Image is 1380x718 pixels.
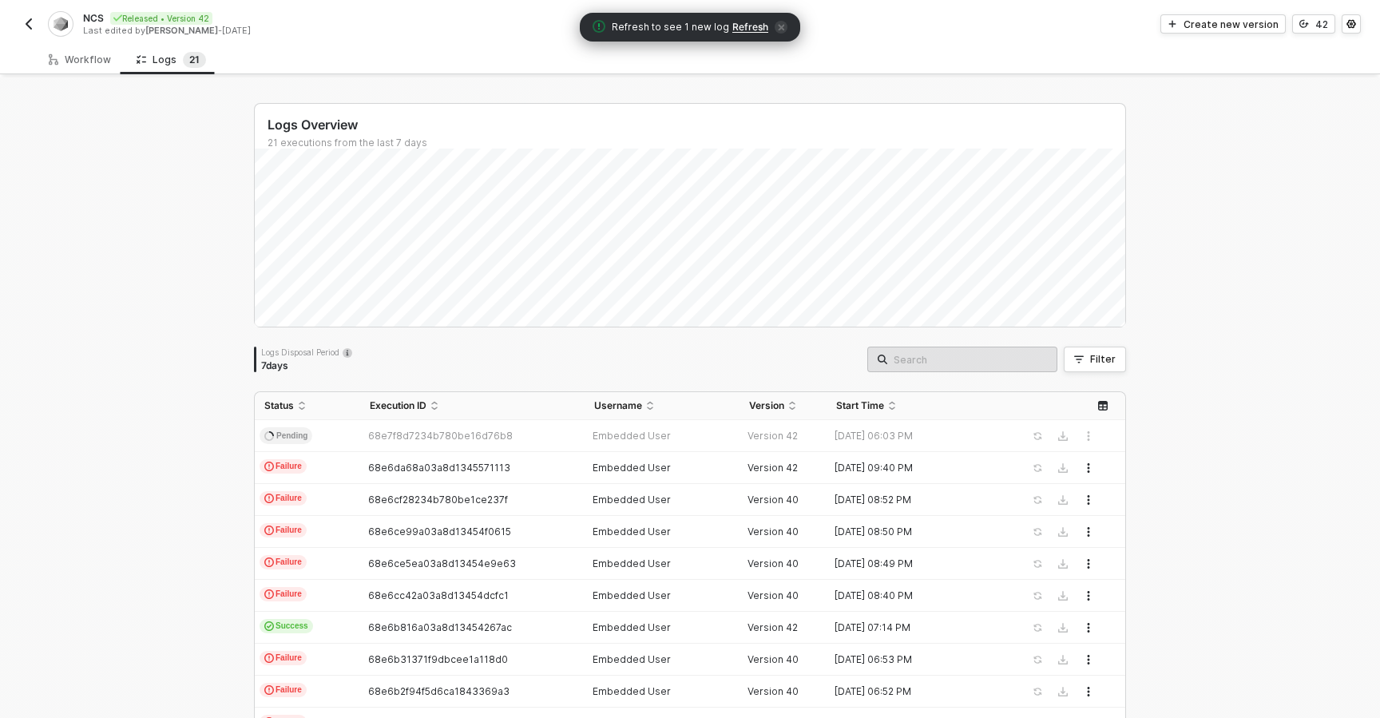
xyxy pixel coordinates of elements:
span: Embedded User [593,557,671,569]
span: Failure [260,491,307,506]
span: Version 40 [747,589,799,601]
div: 21 executions from the last 7 days [268,137,1125,149]
span: Failure [260,587,307,601]
span: icon-exclamation [264,653,274,663]
span: icon-cards [264,621,274,631]
span: Start Time [836,399,884,412]
span: icon-close [775,21,787,34]
span: Failure [260,459,307,474]
div: [DATE] 09:40 PM [827,462,1001,474]
button: Create new version [1160,14,1286,34]
div: [DATE] 08:49 PM [827,557,1001,570]
div: [DATE] 08:50 PM [827,526,1001,538]
span: Version 40 [747,685,799,697]
span: Refresh [732,21,768,34]
th: Execution ID [360,392,584,420]
span: icon-exclamation [264,526,274,535]
th: Username [585,392,740,420]
span: Version 40 [747,653,799,665]
span: icon-table [1098,401,1108,411]
div: Logs Overview [268,117,1125,133]
span: Version 42 [747,430,798,442]
span: Username [594,399,642,412]
span: NCS [83,11,104,25]
input: Search [894,351,1047,368]
span: Embedded User [593,685,671,697]
span: [PERSON_NAME] [145,25,218,36]
div: 7 days [261,359,352,372]
div: [DATE] 06:53 PM [827,653,1001,666]
span: 68e6cc42a03a8d13454dcfc1 [368,589,509,601]
span: Execution ID [370,399,426,412]
span: 68e6b31371f9dbcee1a118d0 [368,653,508,665]
span: icon-exclamation [264,685,274,695]
span: Embedded User [593,653,671,665]
div: [DATE] 06:52 PM [827,685,1001,698]
span: Status [264,399,294,411]
span: Failure [260,555,307,569]
div: [DATE] 06:03 PM [827,430,1001,442]
div: [DATE] 07:14 PM [827,621,1001,634]
span: 1 [195,54,200,65]
span: 68e6ce99a03a8d13454f0615 [368,526,511,538]
span: icon-exclamation [264,494,274,503]
button: back [19,14,38,34]
span: Refresh to see 1 new log [612,20,729,35]
img: integration-icon [54,17,67,31]
sup: 21 [183,52,206,68]
span: icon-spinner [264,429,275,441]
span: Version [749,399,784,412]
div: Filter [1090,353,1116,366]
span: 2 [189,54,195,65]
img: back [22,18,35,30]
div: Logs [137,52,206,68]
span: 68e6da68a03a8d1345571113 [368,462,510,474]
span: Version 42 [747,462,798,474]
th: Start Time [827,392,1013,420]
span: Version 42 [747,621,798,633]
div: Last edited by - [DATE] [83,25,688,37]
button: Filter [1064,347,1126,372]
span: Embedded User [593,589,671,601]
span: Version 40 [747,494,799,506]
span: icon-exclamation [264,557,274,567]
span: icon-settings [1346,19,1356,29]
span: Success [260,619,313,633]
span: 68e6cf28234b780be1ce237f [368,494,508,506]
span: Failure [260,683,307,697]
div: [DATE] 08:52 PM [827,494,1001,506]
div: Released • Version 42 [110,12,212,25]
span: icon-play [1168,19,1177,29]
span: Embedded User [593,462,671,474]
div: [DATE] 08:40 PM [827,589,1001,602]
div: Create new version [1184,18,1279,31]
span: icon-exclamation [264,589,274,599]
span: Version 40 [747,557,799,569]
span: Embedded User [593,526,671,538]
div: 42 [1315,18,1328,31]
button: 42 [1292,14,1335,34]
span: 68e6b2f94f5d6ca1843369a3 [368,685,510,697]
span: icon-versioning [1299,19,1309,29]
th: Version [740,392,827,420]
span: Failure [260,523,307,538]
span: Embedded User [593,621,671,633]
span: 68e6ce5ea03a8d13454e9e63 [368,557,516,569]
div: Logs Disposal Period [261,347,352,358]
span: Failure [260,651,307,665]
span: 68e6b816a03a8d13454267ac [368,621,512,633]
div: Workflow [49,54,111,66]
span: Version 40 [747,526,799,538]
span: Pending [260,427,312,445]
span: Embedded User [593,430,671,442]
span: Embedded User [593,494,671,506]
span: icon-exclamation [593,20,605,33]
span: 68e7f8d7234b780be16d76b8 [368,430,513,442]
span: icon-exclamation [264,462,274,471]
